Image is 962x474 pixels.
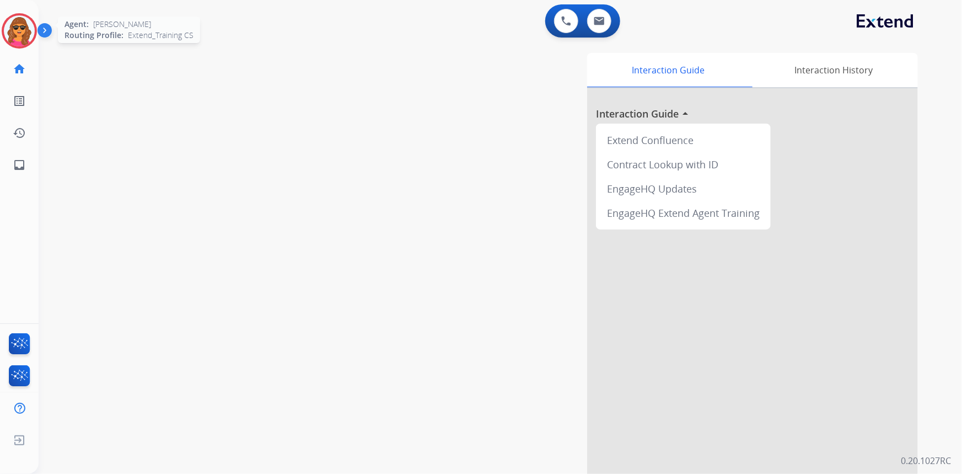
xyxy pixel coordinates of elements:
[587,53,750,87] div: Interaction Guide
[128,30,194,41] span: Extend_Training CS
[600,128,766,152] div: Extend Confluence
[93,19,151,30] span: [PERSON_NAME]
[600,152,766,177] div: Contract Lookup with ID
[13,62,26,76] mat-icon: home
[600,201,766,225] div: EngageHQ Extend Agent Training
[13,94,26,108] mat-icon: list_alt
[4,15,35,46] img: avatar
[13,158,26,172] mat-icon: inbox
[65,19,89,30] span: Agent:
[750,53,918,87] div: Interaction History
[600,177,766,201] div: EngageHQ Updates
[901,454,951,467] p: 0.20.1027RC
[13,126,26,140] mat-icon: history
[65,30,123,41] span: Routing Profile:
